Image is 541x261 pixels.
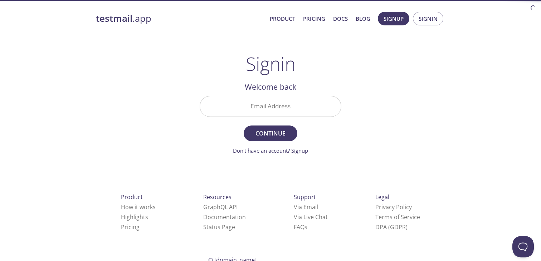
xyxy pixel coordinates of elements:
a: Highlights [121,213,148,221]
span: Resources [203,193,231,201]
a: Pricing [303,14,325,23]
a: Via Live Chat [294,213,328,221]
span: Legal [375,193,389,201]
span: Signin [419,14,438,23]
a: Blog [356,14,370,23]
a: Don't have an account? Signup [233,147,308,154]
a: How it works [121,203,156,211]
a: Docs [333,14,348,23]
button: Signin [413,12,443,25]
span: Support [294,193,316,201]
span: s [304,223,307,231]
button: Continue [244,125,297,141]
a: Terms of Service [375,213,420,221]
span: Signup [384,14,404,23]
a: Product [270,14,295,23]
strong: testmail [96,12,132,25]
a: testmail.app [96,13,264,25]
a: Documentation [203,213,246,221]
a: DPA (GDPR) [375,223,408,231]
button: Signup [378,12,409,25]
a: GraphQL API [203,203,238,211]
a: Pricing [121,223,140,231]
h2: Welcome back [200,81,341,93]
span: Continue [252,128,289,138]
a: Via Email [294,203,318,211]
a: FAQ [294,223,307,231]
a: Status Page [203,223,235,231]
a: Privacy Policy [375,203,412,211]
h1: Signin [246,53,296,74]
span: Product [121,193,143,201]
iframe: Help Scout Beacon - Open [512,236,534,257]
